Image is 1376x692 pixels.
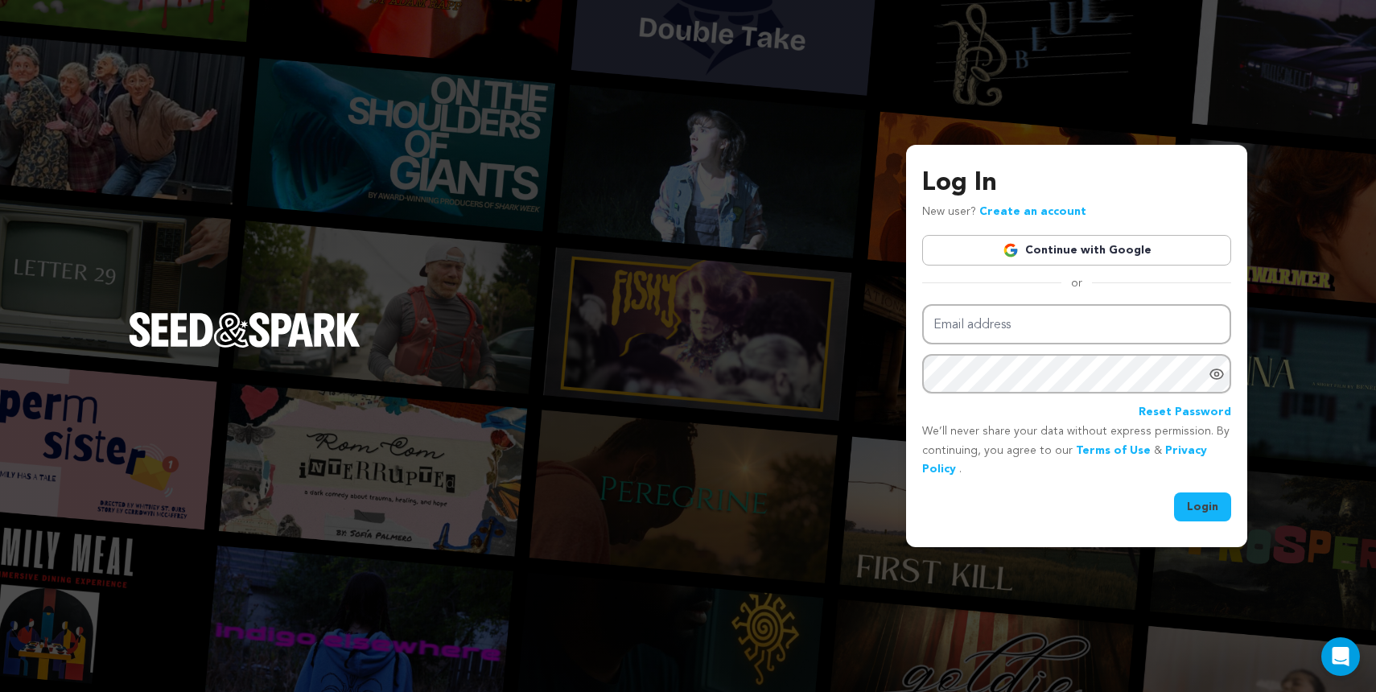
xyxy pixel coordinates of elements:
[922,235,1231,266] a: Continue with Google
[1321,637,1360,676] div: Open Intercom Messenger
[1174,492,1231,521] button: Login
[1003,242,1019,258] img: Google logo
[922,304,1231,345] input: Email address
[922,203,1086,222] p: New user?
[1061,275,1092,291] span: or
[1209,366,1225,382] a: Show password as plain text. Warning: this will display your password on the screen.
[922,422,1231,480] p: We’ll never share your data without express permission. By continuing, you agree to our & .
[129,312,360,380] a: Seed&Spark Homepage
[979,206,1086,217] a: Create an account
[129,312,360,348] img: Seed&Spark Logo
[1139,403,1231,422] a: Reset Password
[1076,445,1151,456] a: Terms of Use
[922,164,1231,203] h3: Log In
